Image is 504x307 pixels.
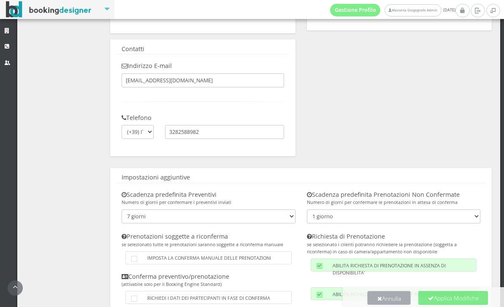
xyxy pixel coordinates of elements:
[122,62,284,69] h4: Indirizzo E-mail
[307,233,481,255] h4: Richiesta di Prenotazione
[330,4,455,16] span: [DATE]
[165,125,284,139] input: 000 00000
[122,191,295,206] h4: Scadenza predefinita Preventivi
[385,4,441,16] a: Masseria Gorgognolo Admin
[418,291,488,304] button: Applica Modifiche
[116,172,486,183] h4: Impostazioni aggiuntive
[307,199,458,205] small: Numero di giorni per confermare le prenotazioni in attesa di conferma
[333,262,446,276] small: ABILITA RICHIESTA DI PRENOTAZIONE IN ASSENZA DI DISPONIBILITA'
[122,233,295,247] h4: Prenotazioni soggette a riconferma
[125,291,292,304] a: RICHIEDI I DATI DEI PARTECIPANTI IN FASE DI CONFERMA
[122,281,222,287] small: (attivabile solo per il Booking Engine Standard)
[122,199,231,205] small: Numero di giorni per confermare i preventivi inviati
[116,43,290,54] h4: Contatti
[122,114,284,121] h4: Telefono
[147,255,271,261] small: IMPOSTA LA CONFERMA MANUALE DELLE PRENOTAZIONI
[122,73,284,87] input: inserisci l'indirizzo email
[6,1,92,18] img: BookingDesigner.com
[122,241,283,247] small: se selezionato tutte le prenotazioni saranno soggette a riconferma manuale
[311,258,477,272] a: ABILITA RICHIESTA DI PRENOTAZIONE IN ASSENZA DI DISPONIBILITA'
[307,241,457,255] small: se selezionato i clienti potranno richiedere la prenotazione (soggetta a riconferma) in caso di c...
[147,295,270,301] small: RICHIEDI I DATI DEI PARTECIPANTI IN FASE DI CONFERMA
[307,191,481,206] h4: Scadenza predefinita Prenotazioni Non Confermate
[330,4,381,16] a: Gestione Profilo
[333,291,471,297] small: ABILITA RICHIESTA DI PRENOTAZIONE PER I PREVENTIVI SCADUTI
[311,287,477,300] a: ABILITA RICHIESTA DI PRENOTAZIONE PER I PREVENTIVI SCADUTI
[125,251,292,264] a: IMPOSTA LA CONFERMA MANUALE DELLE PRENOTAZIONI
[367,291,411,304] button: Annulla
